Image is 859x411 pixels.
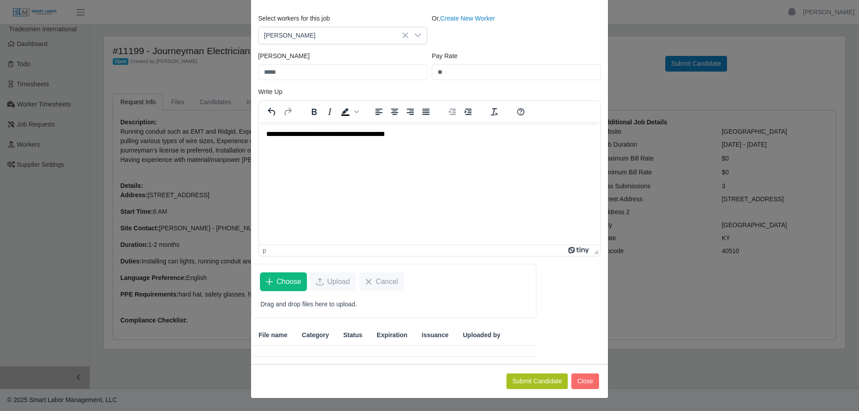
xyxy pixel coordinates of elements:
[259,122,600,245] iframe: Rich Text Area
[506,373,568,389] button: Submit Candidate
[568,247,591,254] a: Powered by Tiny
[429,14,603,44] div: Or,
[460,106,476,118] button: Increase indent
[260,272,307,291] button: Choose
[487,106,502,118] button: Clear formatting
[276,276,301,287] span: Choose
[571,373,599,389] button: Close
[260,300,527,309] p: Drag and drop files here to upload.
[264,106,280,118] button: Undo
[376,276,398,287] span: Cancel
[338,106,360,118] div: Background color Black
[432,51,458,61] label: Pay Rate
[258,87,282,97] label: Write Up
[263,247,266,254] div: p
[591,245,600,256] div: Press the Up and Down arrow keys to resize the editor.
[513,106,528,118] button: Help
[343,330,362,340] span: Status
[387,106,402,118] button: Align center
[403,106,418,118] button: Align right
[445,106,460,118] button: Decrease indent
[422,330,449,340] span: Issuance
[327,276,350,287] span: Upload
[463,330,500,340] span: Uploaded by
[302,330,329,340] span: Category
[359,272,404,291] button: Cancel
[418,106,434,118] button: Justify
[306,106,322,118] button: Bold
[280,106,295,118] button: Redo
[377,330,407,340] span: Expiration
[371,106,387,118] button: Align left
[259,330,288,340] span: File name
[258,51,310,61] label: [PERSON_NAME]
[322,106,337,118] button: Italic
[259,27,409,44] span: Tony Barrett
[310,272,356,291] button: Upload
